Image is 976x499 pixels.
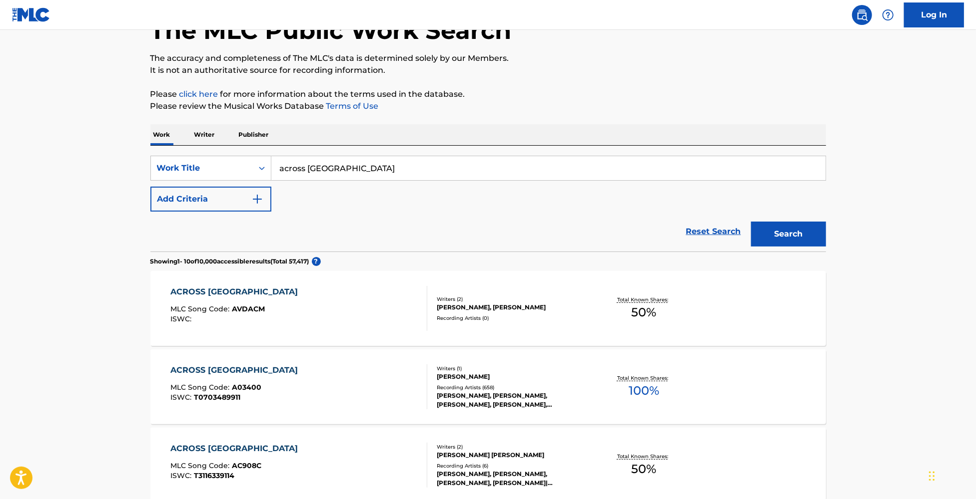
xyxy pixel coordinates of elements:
span: MLC Song Code : [170,383,232,392]
a: click here [179,89,218,99]
p: It is not an authoritative source for recording information. [150,64,826,76]
span: AC908C [232,461,261,470]
div: Writers ( 1 ) [437,365,588,372]
div: [PERSON_NAME], [PERSON_NAME], [PERSON_NAME], [PERSON_NAME], [PERSON_NAME] [437,391,588,409]
div: [PERSON_NAME], [PERSON_NAME] [437,303,588,312]
p: Total Known Shares: [617,453,671,460]
div: Writers ( 2 ) [437,443,588,451]
div: Writers ( 2 ) [437,295,588,303]
div: Recording Artists ( 6 ) [437,462,588,470]
h1: The MLC Public Work Search [150,15,512,45]
a: Public Search [852,5,872,25]
span: ISWC : [170,471,194,480]
div: Drag [929,461,935,491]
img: MLC Logo [12,7,50,22]
form: Search Form [150,156,826,251]
p: Total Known Shares: [617,296,671,303]
p: Writer [191,124,218,145]
img: help [882,9,894,21]
div: Help [878,5,898,25]
div: ACROSS [GEOGRAPHIC_DATA] [170,443,303,455]
div: Recording Artists ( 658 ) [437,384,588,391]
iframe: Chat Widget [926,451,976,499]
a: Terms of Use [324,101,379,111]
button: Search [751,222,826,247]
span: T3116339114 [194,471,234,480]
div: [PERSON_NAME] [437,372,588,381]
a: ACROSS [GEOGRAPHIC_DATA]MLC Song Code:AVDACMISWC:Writers (2)[PERSON_NAME], [PERSON_NAME]Recording... [150,271,826,346]
span: ISWC : [170,393,194,402]
span: ISWC : [170,314,194,323]
p: Please for more information about the terms used in the database. [150,88,826,100]
p: Showing 1 - 10 of 10,000 accessible results (Total 57,417 ) [150,257,309,266]
a: Log In [904,2,964,27]
div: Recording Artists ( 0 ) [437,314,588,322]
div: [PERSON_NAME], [PERSON_NAME], [PERSON_NAME], [PERSON_NAME]|[PERSON_NAME], [PERSON_NAME] [437,470,588,488]
div: [PERSON_NAME] [PERSON_NAME] [437,451,588,460]
div: Work Title [157,162,247,174]
div: ACROSS [GEOGRAPHIC_DATA] [170,286,303,298]
a: Reset Search [681,221,746,243]
img: 9d2ae6d4665cec9f34b9.svg [251,193,263,205]
p: The accuracy and completeness of The MLC's data is determined solely by our Members. [150,52,826,64]
span: T0703489911 [194,393,240,402]
p: Publisher [236,124,272,145]
span: 100 % [629,382,659,400]
img: search [856,9,868,21]
span: AVDACM [232,304,265,313]
span: MLC Song Code : [170,304,232,313]
p: Please review the Musical Works Database [150,100,826,112]
span: 50 % [631,460,656,478]
span: ? [312,257,321,266]
div: ACROSS [GEOGRAPHIC_DATA] [170,364,303,376]
button: Add Criteria [150,187,271,212]
p: Work [150,124,173,145]
span: MLC Song Code : [170,461,232,470]
span: 50 % [631,303,656,321]
p: Total Known Shares: [617,374,671,382]
a: ACROSS [GEOGRAPHIC_DATA]MLC Song Code:A03400ISWC:T0703489911Writers (1)[PERSON_NAME]Recording Art... [150,349,826,424]
span: A03400 [232,383,261,392]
